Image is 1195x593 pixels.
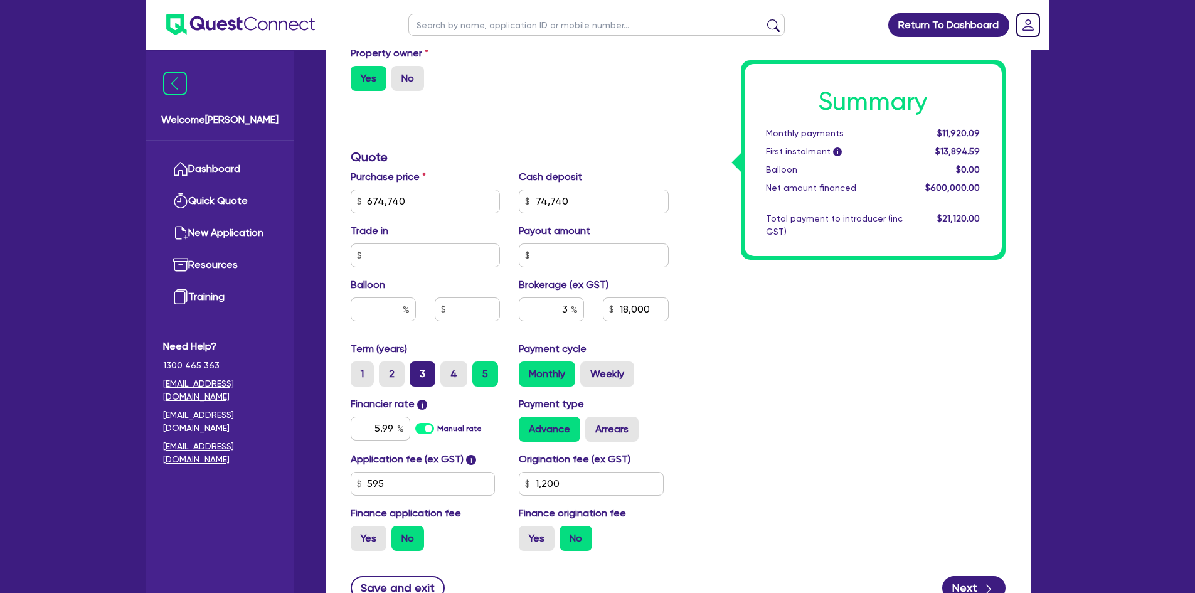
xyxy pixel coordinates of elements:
[1012,9,1044,41] a: Dropdown toggle
[163,153,277,185] a: Dashboard
[766,87,980,117] h1: Summary
[888,13,1009,37] a: Return To Dashboard
[173,289,188,304] img: training
[519,417,580,442] label: Advance
[163,359,277,372] span: 1300 465 363
[351,526,386,551] label: Yes
[437,423,482,434] label: Manual rate
[173,257,188,272] img: resources
[351,169,426,184] label: Purchase price
[391,66,424,91] label: No
[440,361,467,387] label: 4
[351,361,374,387] label: 1
[937,128,980,138] span: $11,920.09
[935,146,980,156] span: $13,894.59
[417,400,427,410] span: i
[560,526,592,551] label: No
[163,409,277,435] a: [EMAIL_ADDRESS][DOMAIN_NAME]
[166,14,315,35] img: quest-connect-logo-blue
[351,341,407,356] label: Term (years)
[163,249,277,281] a: Resources
[173,193,188,208] img: quick-quote
[391,526,424,551] label: No
[519,397,584,412] label: Payment type
[472,361,498,387] label: 5
[351,66,386,91] label: Yes
[757,145,912,158] div: First instalment
[351,223,388,238] label: Trade in
[173,225,188,240] img: new-application
[519,361,575,387] label: Monthly
[351,149,669,164] h3: Quote
[351,506,461,521] label: Finance application fee
[163,217,277,249] a: New Application
[351,46,428,61] label: Property owner
[408,14,785,36] input: Search by name, application ID or mobile number...
[161,112,279,127] span: Welcome [PERSON_NAME]
[466,455,476,465] span: i
[519,341,587,356] label: Payment cycle
[163,281,277,313] a: Training
[163,377,277,403] a: [EMAIL_ADDRESS][DOMAIN_NAME]
[519,506,626,521] label: Finance origination fee
[163,72,187,95] img: icon-menu-close
[585,417,639,442] label: Arrears
[163,339,277,354] span: Need Help?
[833,148,842,157] span: i
[956,164,980,174] span: $0.00
[519,452,630,467] label: Origination fee (ex GST)
[580,361,634,387] label: Weekly
[351,277,385,292] label: Balloon
[163,185,277,217] a: Quick Quote
[519,277,608,292] label: Brokerage (ex GST)
[937,213,980,223] span: $21,120.00
[519,223,590,238] label: Payout amount
[163,440,277,466] a: [EMAIL_ADDRESS][DOMAIN_NAME]
[351,452,464,467] label: Application fee (ex GST)
[351,397,428,412] label: Financier rate
[757,212,912,238] div: Total payment to introducer (inc GST)
[519,169,582,184] label: Cash deposit
[410,361,435,387] label: 3
[757,163,912,176] div: Balloon
[757,127,912,140] div: Monthly payments
[519,526,555,551] label: Yes
[925,183,980,193] span: $600,000.00
[757,181,912,195] div: Net amount financed
[379,361,405,387] label: 2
